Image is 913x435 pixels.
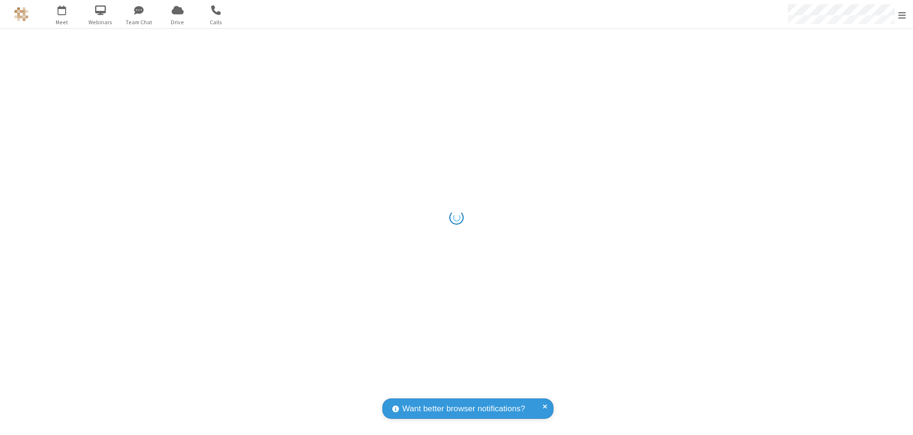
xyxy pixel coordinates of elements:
[198,18,234,27] span: Calls
[44,18,80,27] span: Meet
[83,18,118,27] span: Webinars
[160,18,195,27] span: Drive
[14,7,29,21] img: QA Selenium DO NOT DELETE OR CHANGE
[121,18,157,27] span: Team Chat
[402,403,525,415] span: Want better browser notifications?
